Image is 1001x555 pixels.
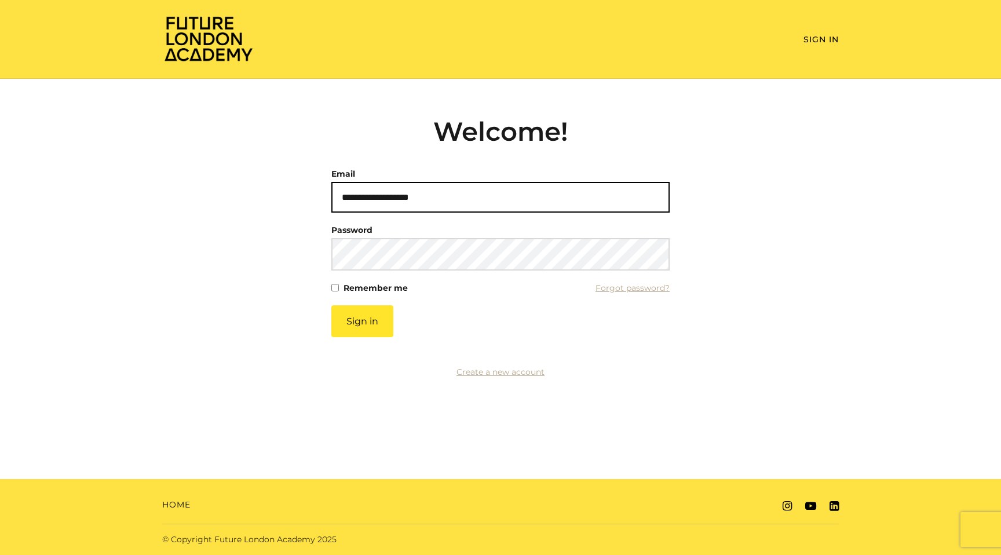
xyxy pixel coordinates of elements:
label: Remember me [344,280,408,296]
label: Password [331,222,372,238]
a: Home [162,499,191,511]
img: Home Page [162,15,255,62]
a: Create a new account [456,367,545,377]
div: © Copyright Future London Academy 2025 [153,534,500,546]
label: Email [331,166,355,182]
a: Forgot password? [596,280,670,296]
button: Sign in [331,305,393,337]
h2: Welcome! [331,116,670,147]
a: Sign In [803,34,839,45]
